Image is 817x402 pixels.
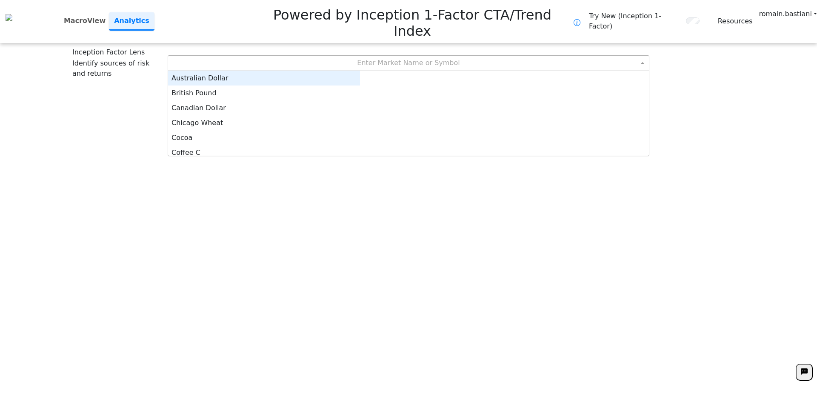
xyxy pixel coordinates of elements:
[6,14,12,21] img: logo%20black.png
[168,145,360,160] div: Coffee C
[168,71,360,156] div: grid
[589,11,682,31] span: Try New (Inception 1-Factor)
[168,130,360,145] div: Cocoa
[72,58,161,79] span: Identify sources of risk and returns
[251,3,574,40] h2: Powered by Inception 1-Factor CTA/Trend Index
[168,86,360,100] div: British Pound
[168,100,360,115] div: Canadian Dollar
[168,115,360,130] div: Chicago Wheat
[72,47,145,57] span: Inception Factor Lens
[759,9,817,19] a: romain.bastiani
[718,16,753,26] a: Resources
[109,12,154,31] a: Analytics
[60,12,109,29] a: MacroView
[168,56,649,70] div: Enter Market Name or Symbol
[168,71,360,86] div: Australian Dollar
